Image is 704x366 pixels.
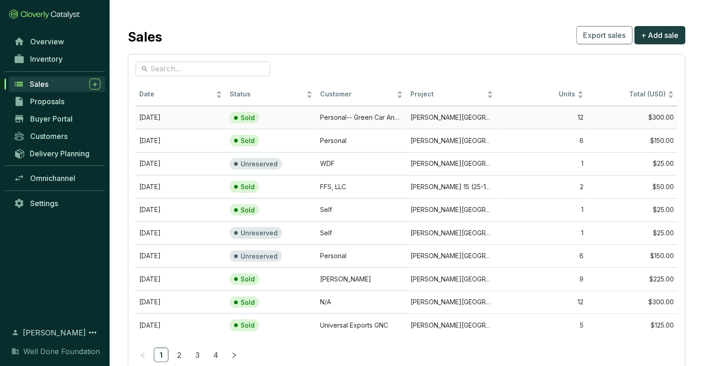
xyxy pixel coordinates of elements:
[497,313,588,337] td: 5
[407,152,497,175] td: Palmer Bow Island 1-4 (25-035-22023)
[150,64,257,74] input: Search...
[241,252,278,260] p: Unreserved
[588,106,678,129] td: $300.00
[410,90,485,99] span: Project
[172,348,187,362] li: 2
[30,80,48,89] span: Sales
[635,26,686,44] button: + Add sale
[30,149,89,158] span: Delivery Planning
[227,348,242,362] li: Next Page
[497,198,588,222] td: 1
[30,54,63,64] span: Inventory
[136,244,226,268] td: Jul 31 2025
[136,313,226,337] td: Jul 11 2025
[407,291,497,314] td: Palmer Bow Island 1-4 (25-035-22023)
[23,327,86,338] span: [PERSON_NAME]
[136,348,150,362] button: left
[136,175,226,198] td: Aug 01 2025
[30,37,64,46] span: Overview
[136,106,226,129] td: Aug 16 2025
[316,291,407,314] td: N/A
[588,198,678,222] td: $25.00
[9,111,105,127] a: Buyer Portal
[173,348,186,362] a: 2
[9,196,105,211] a: Settings
[497,129,588,152] td: 6
[630,90,666,98] span: Total (USD)
[316,244,407,268] td: Personal
[136,221,226,244] td: Aug 01 2025
[226,84,316,106] th: Status
[140,352,146,359] span: left
[30,97,64,106] span: Proposals
[128,27,162,47] h2: Sales
[241,183,255,191] p: Sold
[30,114,73,123] span: Buyer Portal
[30,199,58,208] span: Settings
[583,30,626,41] span: Export sales
[320,90,395,99] span: Customer
[139,90,214,99] span: Date
[136,129,226,152] td: Aug 08 2025
[136,198,226,222] td: Aug 01 2025
[316,129,407,152] td: Personal
[497,152,588,175] td: 1
[241,137,255,145] p: Sold
[316,84,407,106] th: Customer
[9,51,105,67] a: Inventory
[316,198,407,222] td: Self
[241,229,278,237] p: Unreserved
[497,221,588,244] td: 1
[241,206,255,214] p: Sold
[641,30,679,41] span: + Add sale
[407,313,497,337] td: Palmer Bow Island 10-13 (25-035-22019)
[407,175,497,198] td: A. Lorenzen 15 (25-101-10239)
[136,152,226,175] td: Aug 08 2025
[136,84,226,106] th: Date
[9,34,105,49] a: Overview
[9,94,105,109] a: Proposals
[190,348,205,362] li: 3
[227,348,242,362] button: right
[241,275,255,283] p: Sold
[407,221,497,244] td: Palmer Bow Island 1-4 (25-035-22023)
[497,244,588,268] td: 6
[497,175,588,198] td: 2
[9,76,105,92] a: Sales
[241,114,255,122] p: Sold
[407,84,497,106] th: Project
[9,146,105,161] a: Delivery Planning
[136,348,150,362] li: Previous Page
[588,244,678,268] td: $150.00
[316,267,407,291] td: Amy Livingston
[9,128,105,144] a: Customers
[241,321,255,329] p: Sold
[497,291,588,314] td: 12
[191,348,205,362] a: 3
[231,352,237,359] span: right
[209,348,223,362] a: 4
[497,267,588,291] td: 9
[407,106,497,129] td: Palmer Bow Island 1-4 (25-035-22023)
[407,244,497,268] td: Palmer Bow Island 2-2 (25-035-22024)
[241,298,255,307] p: Sold
[588,129,678,152] td: $150.00
[23,346,100,357] span: Well Done Foundation
[588,221,678,244] td: $25.00
[588,267,678,291] td: $225.00
[588,175,678,198] td: $50.00
[316,152,407,175] td: WDF
[407,129,497,152] td: Palmer Bow Island 1-4 (25-035-22023)
[407,198,497,222] td: Palmer Bow Island 1-4 (25-035-22023)
[154,348,168,362] li: 1
[588,313,678,337] td: $125.00
[497,84,588,106] th: Units
[209,348,223,362] li: 4
[501,90,576,99] span: Units
[588,291,678,314] td: $300.00
[9,170,105,186] a: Omnichannel
[30,174,75,183] span: Omnichannel
[316,106,407,129] td: Personal-- Green Car And House
[154,348,168,362] a: 1
[136,267,226,291] td: Jul 30 2025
